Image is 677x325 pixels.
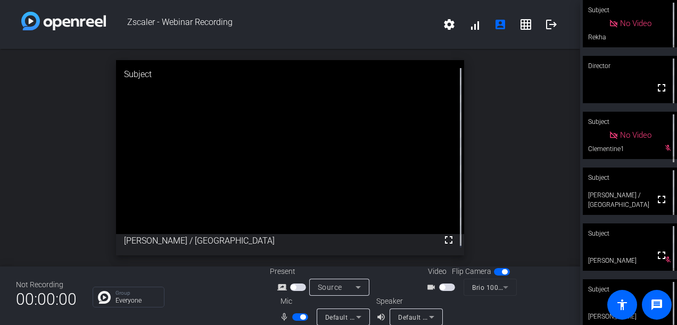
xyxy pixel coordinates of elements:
[462,12,488,37] button: signal_cellular_alt
[277,281,290,294] mat-icon: screen_share_outline
[279,311,292,323] mat-icon: mic_none
[655,81,668,94] mat-icon: fullscreen
[21,12,106,30] img: white-gradient.svg
[426,281,439,294] mat-icon: videocam_outline
[115,297,159,304] p: Everyone
[106,12,436,37] span: Zscaler - Webinar Recording
[494,18,507,31] mat-icon: account_box
[583,112,677,132] div: Subject
[583,168,677,188] div: Subject
[318,283,342,291] span: Source
[116,60,464,89] div: Subject
[115,290,159,296] p: Group
[650,298,663,311] mat-icon: message
[16,286,77,312] span: 00:00:00
[270,296,376,307] div: Mic
[620,19,651,28] span: No Video
[545,18,558,31] mat-icon: logout
[270,266,376,277] div: Present
[583,223,677,244] div: Subject
[655,193,668,206] mat-icon: fullscreen
[583,56,677,76] div: Director
[452,266,491,277] span: Flip Camera
[376,296,440,307] div: Speaker
[325,313,423,321] span: Default - Microphone (Brio 100)
[376,311,389,323] mat-icon: volume_up
[442,234,455,246] mat-icon: fullscreen
[655,249,668,262] mat-icon: fullscreen
[398,313,524,321] span: Default - Headphones (Realtek(R) Audio)
[616,298,629,311] mat-icon: accessibility
[428,266,447,277] span: Video
[443,18,456,31] mat-icon: settings
[16,279,77,290] div: Not Recording
[519,18,532,31] mat-icon: grid_on
[583,279,677,299] div: Subject
[620,130,651,140] span: No Video
[98,291,111,304] img: Chat Icon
